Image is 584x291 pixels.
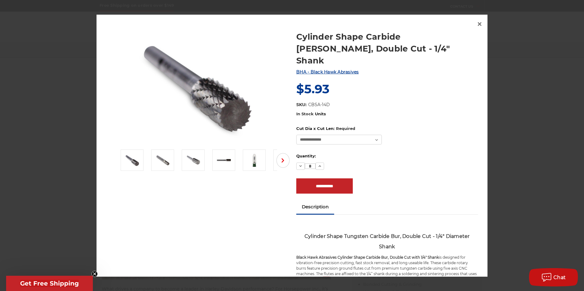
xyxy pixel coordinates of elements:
[296,200,334,214] a: Description
[553,275,566,280] span: Chat
[296,126,478,132] label: Cut Dia x Cut Len:
[529,268,578,286] button: Chat
[315,111,326,116] span: Units
[296,69,359,75] a: BHA - Black Hawk Abrasives
[276,153,290,167] button: Next
[296,31,478,66] a: Cylinder Shape Carbide [PERSON_NAME], Double Cut - 1/4" Shank
[247,153,262,168] img: 1/4" cylinder shape double cut carbide bur
[6,276,93,291] div: Get Free ShippingClose teaser
[477,18,482,30] span: ×
[296,81,330,96] span: $5.93
[305,233,470,250] span: Cylinder Shape Tungsten Carbide Bur, Double Cut - 1/4" Diameter Shank
[92,271,98,277] button: Close teaser
[475,19,484,29] a: Close
[20,280,79,287] span: Get Free Shipping
[336,126,355,131] small: Required
[296,255,439,259] strong: Black Hawk Abrasives Cylinder Shape Carbide Bur, Double Cut with 1/4" Shank
[296,153,478,159] label: Quantity:
[216,153,232,168] img: Cylindrical shape carbide burr - 1/4 inch shank
[308,102,330,108] dd: CBSA-14D
[296,102,307,108] dt: SKU:
[296,254,478,287] p: is designed for vibration-free precision cutting, fast stock removal, and long useable life. Thes...
[296,111,314,116] span: In Stock
[125,153,140,168] img: SA-3 Cylinder shape carbide bur 1/4" shank
[186,153,201,168] img: SA-5D cylinder shape carbide burr with 1/4 inch shank
[136,24,258,146] img: SA-3 Cylinder shape carbide bur 1/4" shank
[155,153,170,168] img: SA-1 cylinder tungsten carbide burr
